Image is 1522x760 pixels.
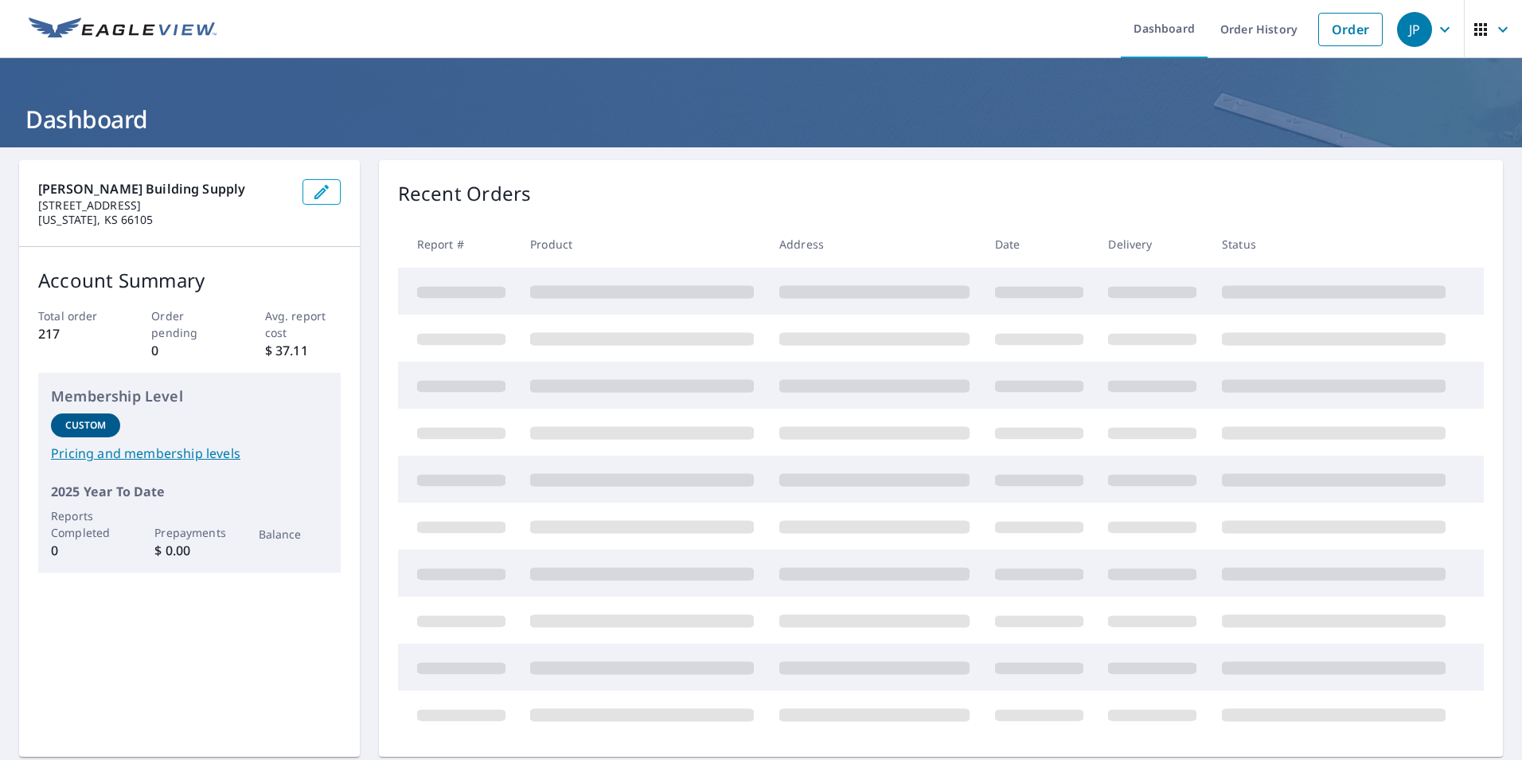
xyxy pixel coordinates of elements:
th: Product [517,221,767,268]
p: Recent Orders [398,179,532,208]
p: 2025 Year To Date [51,482,328,501]
p: Total order [38,308,114,324]
p: [PERSON_NAME] Building Supply [38,179,290,198]
img: EV Logo [29,18,217,41]
p: Account Summary [38,266,341,295]
th: Status [1209,221,1458,268]
th: Address [767,221,982,268]
p: Custom [65,418,107,433]
p: Reports Completed [51,507,120,541]
p: Prepayments [154,524,224,541]
div: JP [1397,12,1432,47]
p: Balance [259,526,328,543]
th: Delivery [1095,221,1209,268]
p: Avg. report cost [265,308,341,341]
p: $ 37.11 [265,341,341,360]
p: $ 0.00 [154,541,224,560]
th: Date [982,221,1096,268]
p: Order pending [151,308,227,341]
p: [US_STATE], KS 66105 [38,213,290,227]
h1: Dashboard [19,103,1503,135]
p: 217 [38,324,114,343]
th: Report # [398,221,518,268]
a: Pricing and membership levels [51,444,328,463]
p: 0 [51,541,120,560]
p: [STREET_ADDRESS] [38,198,290,213]
a: Order [1318,13,1383,46]
p: Membership Level [51,386,328,407]
p: 0 [151,341,227,360]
